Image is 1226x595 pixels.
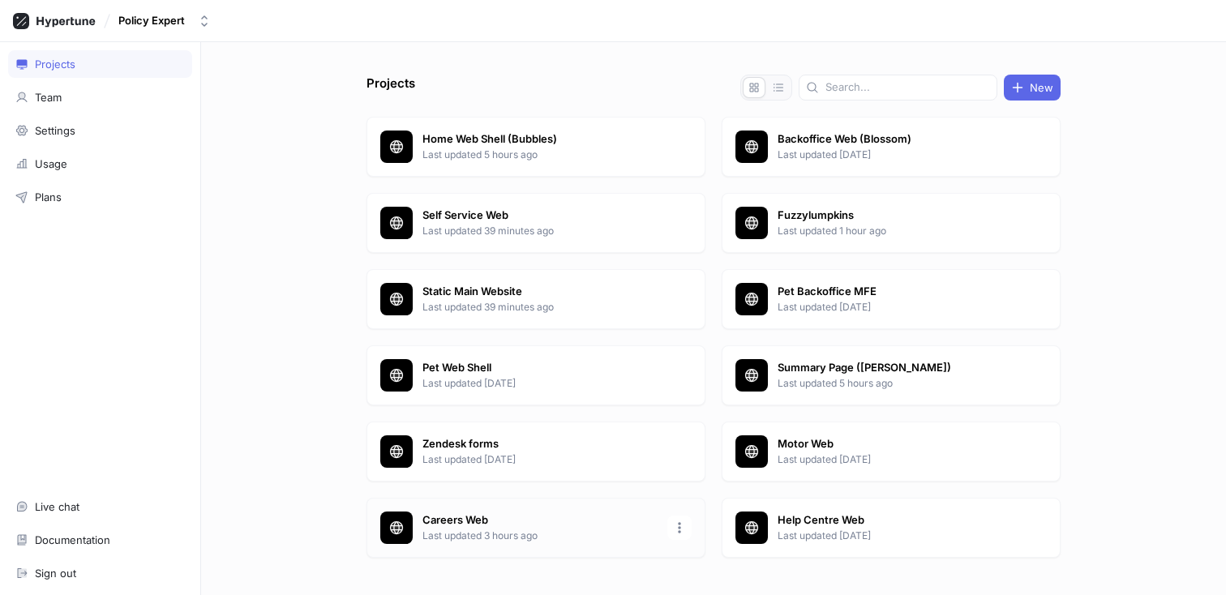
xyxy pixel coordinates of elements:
[367,75,415,101] p: Projects
[1030,83,1053,92] span: New
[422,452,658,467] p: Last updated [DATE]
[825,79,990,96] input: Search...
[118,14,185,28] div: Policy Expert
[778,148,1013,162] p: Last updated [DATE]
[422,224,658,238] p: Last updated 39 minutes ago
[35,533,110,546] div: Documentation
[422,148,658,162] p: Last updated 5 hours ago
[35,124,75,137] div: Settings
[1004,75,1061,101] button: New
[35,58,75,71] div: Projects
[8,117,192,144] a: Settings
[8,150,192,178] a: Usage
[35,500,79,513] div: Live chat
[8,526,192,554] a: Documentation
[422,436,658,452] p: Zendesk forms
[422,300,658,315] p: Last updated 39 minutes ago
[35,91,62,104] div: Team
[422,284,658,300] p: Static Main Website
[8,183,192,211] a: Plans
[112,7,217,34] button: Policy Expert
[778,224,1013,238] p: Last updated 1 hour ago
[422,512,658,529] p: Careers Web
[778,436,1013,452] p: Motor Web
[35,157,67,170] div: Usage
[778,208,1013,224] p: Fuzzylumpkins
[35,190,62,203] div: Plans
[422,376,658,391] p: Last updated [DATE]
[422,208,658,224] p: Self Service Web
[422,529,658,543] p: Last updated 3 hours ago
[778,284,1013,300] p: Pet Backoffice MFE
[778,360,1013,376] p: Summary Page ([PERSON_NAME])
[778,452,1013,467] p: Last updated [DATE]
[8,83,192,111] a: Team
[35,567,76,580] div: Sign out
[422,360,658,376] p: Pet Web Shell
[778,131,1013,148] p: Backoffice Web (Blossom)
[778,512,1013,529] p: Help Centre Web
[778,376,1013,391] p: Last updated 5 hours ago
[778,300,1013,315] p: Last updated [DATE]
[422,131,658,148] p: Home Web Shell (Bubbles)
[8,50,192,78] a: Projects
[778,529,1013,543] p: Last updated [DATE]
